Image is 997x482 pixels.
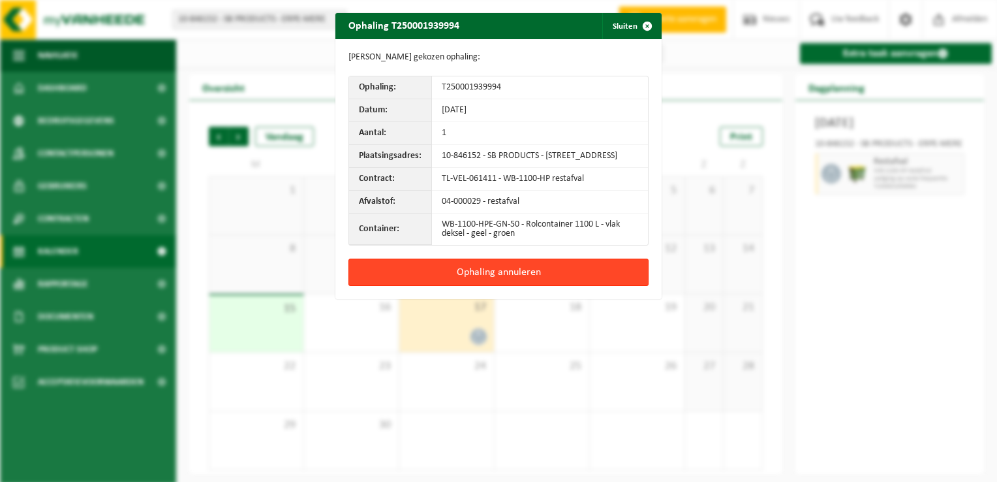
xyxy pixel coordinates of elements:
[432,214,648,245] td: WB-1100-HPE-GN-50 - Rolcontainer 1100 L - vlak deksel - geel - groen
[349,168,432,191] th: Contract:
[432,122,648,145] td: 1
[349,214,432,245] th: Container:
[602,13,660,39] button: Sluiten
[348,52,649,63] p: [PERSON_NAME] gekozen ophaling:
[335,13,472,38] h2: Ophaling T250001939994
[349,191,432,214] th: Afvalstof:
[349,99,432,122] th: Datum:
[349,76,432,99] th: Ophaling:
[432,145,648,168] td: 10-846152 - SB PRODUCTS - [STREET_ADDRESS]
[348,259,649,286] button: Ophaling annuleren
[432,191,648,214] td: 04-000029 - restafval
[349,145,432,168] th: Plaatsingsadres:
[349,122,432,145] th: Aantal:
[432,76,648,99] td: T250001939994
[432,99,648,122] td: [DATE]
[432,168,648,191] td: TL-VEL-061411 - WB-1100-HP restafval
